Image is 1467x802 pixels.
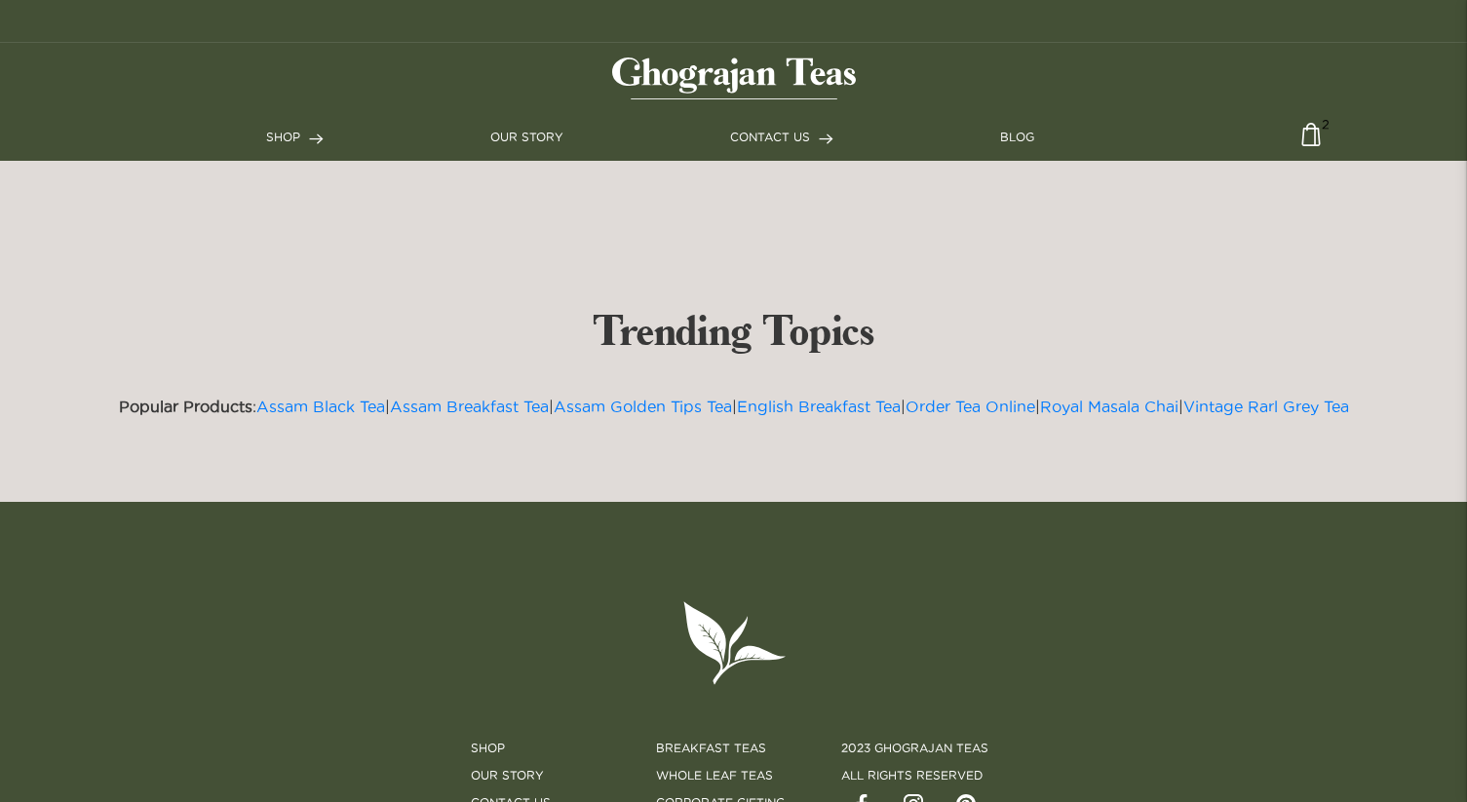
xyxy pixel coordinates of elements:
[1000,129,1034,146] a: BLOG
[737,398,901,415] a: English Breakfast Tea
[906,398,1035,415] a: Order Tea Online
[841,767,997,784] li: all rights reserved
[119,398,252,415] strong: Popular Products
[1040,398,1178,415] a: Royal Masala Chai
[266,131,300,143] span: SHOP
[841,740,997,757] li: 2023 Ghograjan Teas
[256,398,385,415] a: Assam Black Tea
[730,131,810,143] span: CONTACT US
[554,398,732,415] a: Assam Golden Tips Tea
[309,134,324,144] img: forward-arrow.svg
[1301,123,1321,161] img: cart-icon-matt.svg
[656,740,766,757] a: Breakfast Teas
[819,134,833,144] img: forward-arrow.svg
[490,129,563,146] a: OUR STORY
[471,740,505,757] a: Shop
[656,767,773,784] a: Whole Leaf Teas
[612,57,856,99] img: logo-matt.svg
[1301,123,1321,161] a: 2
[266,129,324,146] a: SHOP
[390,398,549,415] a: Assam Breakfast Tea
[730,129,833,146] a: CONTACT US
[680,599,788,685] img: logo-leaf.svg
[1183,398,1349,415] a: Vintage Rarl Grey Tea
[1322,115,1331,124] span: 2
[471,767,544,784] a: Our Story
